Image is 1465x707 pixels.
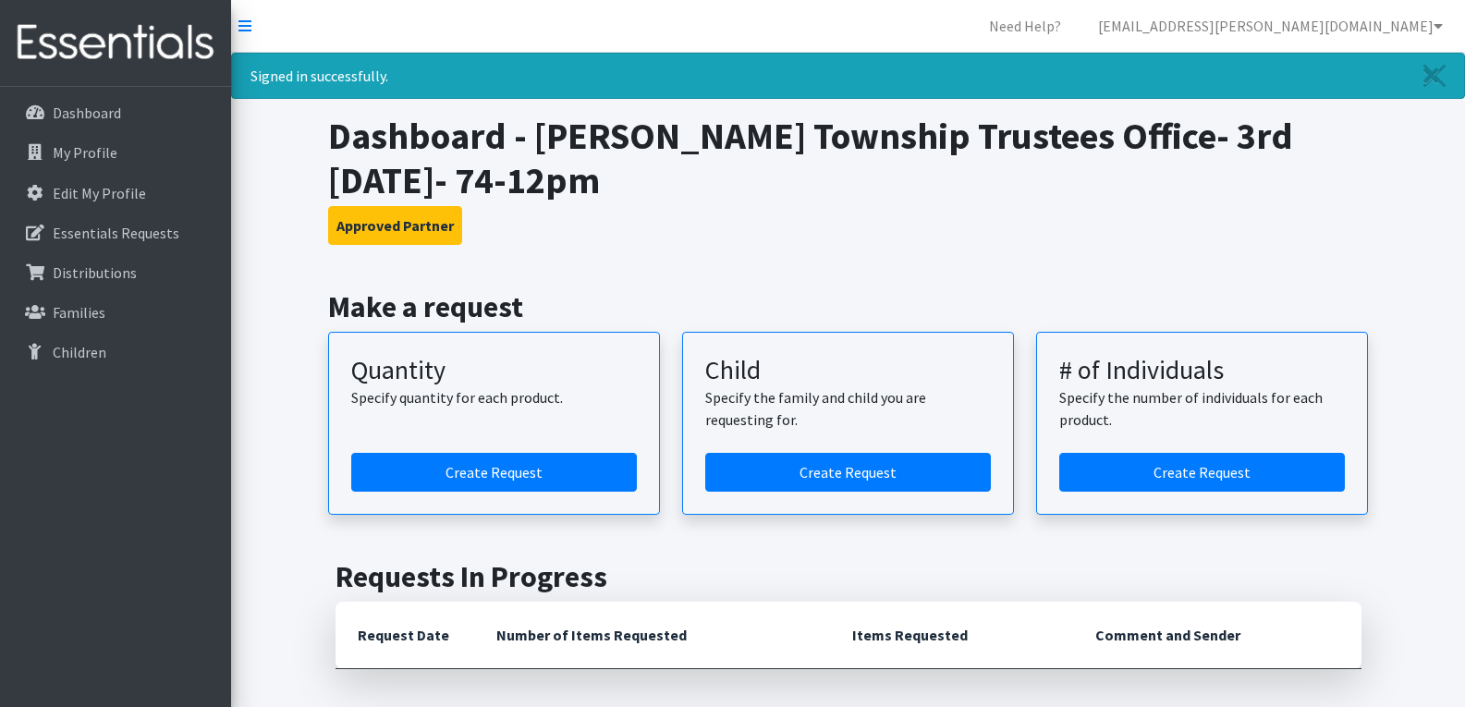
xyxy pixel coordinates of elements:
h2: Make a request [328,289,1368,324]
p: Dashboard [53,104,121,122]
p: Children [53,343,106,361]
a: My Profile [7,134,224,171]
p: Essentials Requests [53,224,179,242]
a: Dashboard [7,94,224,131]
p: Distributions [53,263,137,282]
a: Create a request by number of individuals [1059,453,1345,492]
h3: # of Individuals [1059,355,1345,386]
a: Essentials Requests [7,214,224,251]
p: Edit My Profile [53,184,146,202]
th: Request Date [336,602,474,669]
th: Number of Items Requested [474,602,831,669]
button: Approved Partner [328,206,462,245]
p: Specify quantity for each product. [351,386,637,408]
h1: Dashboard - [PERSON_NAME] Township Trustees Office- 3rd [DATE]- 74-12pm [328,114,1368,202]
a: Families [7,294,224,331]
a: Create a request by quantity [351,453,637,492]
p: Specify the number of individuals for each product. [1059,386,1345,431]
a: [EMAIL_ADDRESS][PERSON_NAME][DOMAIN_NAME] [1083,7,1458,44]
h3: Child [705,355,991,386]
div: Signed in successfully. [231,53,1465,99]
th: Items Requested [830,602,1073,669]
th: Comment and Sender [1073,602,1361,669]
a: Children [7,334,224,371]
a: Need Help? [974,7,1076,44]
h2: Requests In Progress [336,559,1361,594]
p: Specify the family and child you are requesting for. [705,386,991,431]
a: Create a request for a child or family [705,453,991,492]
p: My Profile [53,143,117,162]
img: HumanEssentials [7,12,224,74]
a: Distributions [7,254,224,291]
p: Families [53,303,105,322]
h3: Quantity [351,355,637,386]
a: Close [1405,54,1464,98]
a: Edit My Profile [7,175,224,212]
